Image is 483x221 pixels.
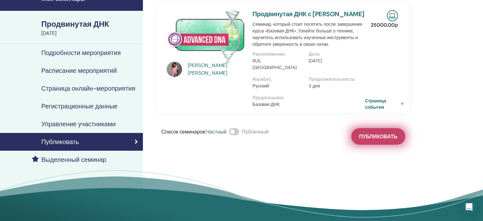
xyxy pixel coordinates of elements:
font: Управление участниками [41,120,116,128]
font: [DATE] [41,30,57,37]
a: Продвинутая ДНК с [PERSON_NAME] [252,10,364,18]
font: Язык(и) [252,76,271,82]
a: Продвинутая ДНК[DATE] [37,19,143,37]
font: Выделенный семинар [41,155,106,164]
font: Продолжительность [309,76,354,82]
font: Расположение [252,51,285,57]
font: Регистрационные данные [41,102,117,110]
font: [PERSON_NAME] [188,70,227,76]
font: Частный [206,128,226,135]
font: р [395,22,398,28]
font: Страница события [365,98,386,110]
font: 3 дня [309,83,320,89]
font: : [205,128,206,135]
img: Продвинутая ДНК [167,10,245,64]
font: Список семинаров [161,128,205,135]
font: Расписание мероприятий [41,66,117,75]
font: : [319,51,320,57]
font: RUS, [GEOGRAPHIC_DATA] [252,58,297,70]
font: Предпосылки [252,95,283,100]
font: Публиковать [41,138,79,146]
font: : [271,76,272,82]
img: default.jpg [167,62,182,77]
font: Подробности мероприятия [41,49,121,57]
font: Русский [252,83,269,89]
button: Публиковать [351,128,405,145]
font: : [283,95,284,100]
a: [PERSON_NAME] [PERSON_NAME] [188,62,246,77]
font: Публиковать [359,133,397,140]
font: [DATE] [309,58,322,64]
font: : [285,51,286,57]
font: Публичный [242,128,268,135]
font: Семинар, который стоит посетить после завершения курса «Базовая ДНК». Узнайте больше о технике, н... [252,21,362,47]
font: [PERSON_NAME] [188,62,227,69]
font: : [354,76,356,82]
div: Открытый Интерком Мессенджер [461,199,477,215]
font: Продвинутая ДНК [41,19,109,29]
font: Дата [309,51,319,57]
a: Страница события [365,97,406,110]
font: Базовая ДНК [252,101,279,107]
font: 25000.00 [371,22,395,28]
img: Онлайн-семинар в прямом эфире [387,10,398,21]
font: Страница онлайн-мероприятия [41,84,135,93]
